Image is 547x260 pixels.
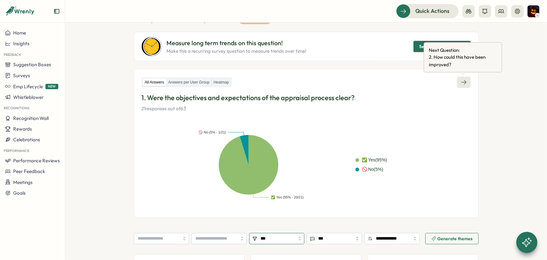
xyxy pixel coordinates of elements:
[271,195,304,200] text: ✅ Yes (95% - 20/21)
[166,79,212,86] label: Answers per User Group
[425,233,479,244] button: Generate themes
[13,126,32,132] span: Rewards
[142,105,471,112] p: 21 responses out of 63
[13,94,44,100] span: Whistleblower
[429,46,504,54] span: Next Question:
[212,79,231,86] label: Heatmap
[142,93,471,103] p: 1. Were the objectives and expectations of the appraisal process clear?
[13,168,45,174] span: Peer Feedback
[396,4,459,18] button: Quick Actions
[419,41,465,52] span: Set up recurring survey
[13,30,26,36] span: Home
[13,190,26,196] span: Goals
[438,236,473,241] span: Generate themes
[167,48,307,55] p: Make this a recurring survey question to measure trends over time!
[13,84,43,89] span: Emp Lifecycle
[415,7,450,15] span: Quick Actions
[143,79,166,86] label: All Answers
[13,179,33,185] span: Meetings
[362,166,383,173] div: 🚫 No ( 5 %)
[413,41,471,52] button: Set up recurring survey
[167,38,307,48] p: Measure long term trends on this question!
[45,84,58,89] span: NEW
[13,41,29,46] span: Insights
[13,137,40,143] span: Celebrations
[362,157,387,164] div: ✅ Yes ( 95 %)
[13,158,60,164] span: Performance Reviews
[54,8,60,14] button: Expand sidebar
[429,54,504,68] span: 2 . How could this have been improved?
[13,73,30,79] span: Surveys
[13,115,49,121] span: Recognition Wall
[13,62,51,68] span: Suggestion Boxes
[528,5,539,17] img: Jane Lapthorne
[198,130,226,134] text: 🚫 No (5% - 1/21)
